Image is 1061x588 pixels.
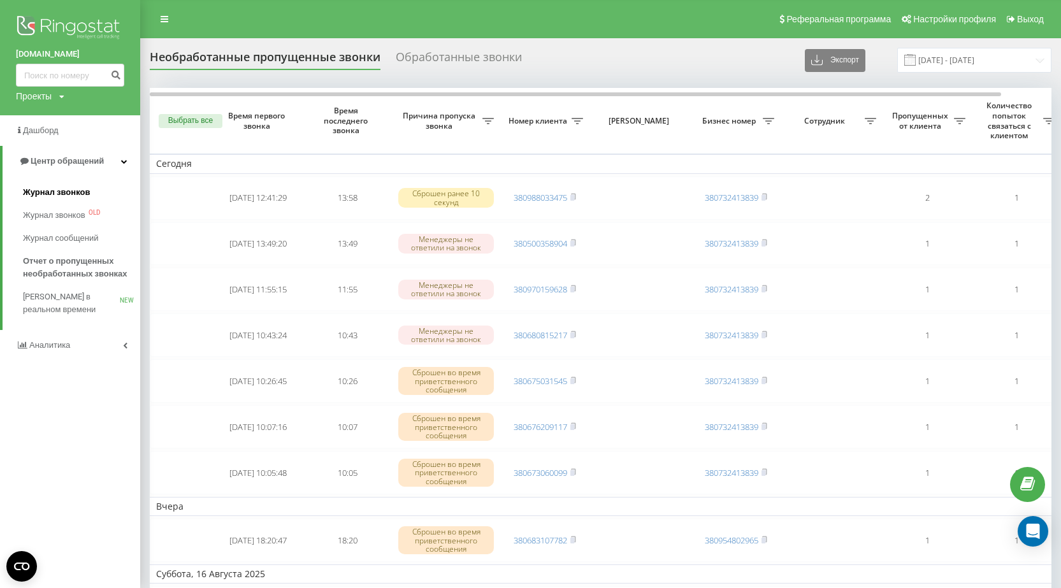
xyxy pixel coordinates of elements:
td: 13:58 [303,176,392,220]
a: Центр обращений [3,146,140,176]
td: 10:05 [303,451,392,494]
a: Отчет о пропущенных необработанных звонках [23,250,140,285]
td: 2 [883,176,972,220]
a: [DOMAIN_NAME] [16,48,124,61]
div: Менеджеры не ответили на звонок [398,280,494,299]
td: 18:20 [303,519,392,562]
span: Номер клиента [507,116,572,126]
td: 1 [972,313,1061,357]
td: [DATE] 11:55:15 [213,268,303,311]
span: Сотрудник [787,116,865,126]
a: 380988033475 [514,192,567,203]
span: Аналитика [29,340,70,350]
span: [PERSON_NAME] в реальном времени [23,290,120,316]
td: 1 [883,313,972,357]
td: 1 [972,451,1061,494]
span: Отчет о пропущенных необработанных звонках [23,255,134,280]
td: 1 [972,222,1061,266]
div: Сброшен во время приветственного сообщения [398,413,494,441]
a: 380732413839 [705,421,758,433]
span: Журнал звонков [23,209,85,222]
div: Сброшен во время приветственного сообщения [398,367,494,395]
td: 1 [972,405,1061,448]
span: Время последнего звонка [313,106,382,136]
td: 10:07 [303,405,392,448]
td: 1 [972,268,1061,311]
span: Причина пропуска звонка [398,111,482,131]
a: 380732413839 [705,329,758,341]
td: 10:43 [303,313,392,357]
td: [DATE] 13:49:20 [213,222,303,266]
td: 1 [972,359,1061,403]
span: Выход [1017,14,1044,24]
img: Ringostat logo [16,13,124,45]
a: 380732413839 [705,283,758,295]
td: 13:49 [303,222,392,266]
a: Журнал сообщений [23,227,140,250]
td: [DATE] 12:41:29 [213,176,303,220]
td: 1 [883,405,972,448]
td: 1 [883,222,972,266]
td: 1 [883,268,972,311]
input: Поиск по номеру [16,64,124,87]
span: Реферальная программа [786,14,891,24]
div: Сброшен во время приветственного сообщения [398,526,494,554]
div: Сброшен во время приветственного сообщения [398,459,494,487]
button: Open CMP widget [6,551,37,582]
div: Сброшен ранее 10 секунд [398,188,494,207]
span: Количество попыток связаться с клиентом [978,101,1043,140]
a: 380954802965 [705,534,758,546]
span: Время первого звонка [224,111,292,131]
a: 380500358904 [514,238,567,249]
a: 380732413839 [705,375,758,387]
div: Менеджеры не ответили на звонок [398,326,494,345]
span: Центр обращений [31,156,104,166]
td: 11:55 [303,268,392,311]
button: Выбрать все [159,114,222,128]
td: [DATE] 10:43:24 [213,313,303,357]
td: 1 [883,519,972,562]
button: Экспорт [805,49,865,72]
a: 380676209117 [514,421,567,433]
div: Проекты [16,90,52,103]
td: [DATE] 10:05:48 [213,451,303,494]
span: Дашборд [23,125,59,135]
td: [DATE] 10:07:16 [213,405,303,448]
td: [DATE] 10:26:45 [213,359,303,403]
span: Настройки профиля [913,14,996,24]
a: 380970159628 [514,283,567,295]
div: Необработанные пропущенные звонки [150,50,380,70]
a: 380732413839 [705,192,758,203]
td: 1 [972,519,1061,562]
span: Пропущенных от клиента [889,111,954,131]
a: Журнал звонков [23,181,140,204]
a: 380683107782 [514,534,567,546]
span: [PERSON_NAME] [600,116,681,126]
span: Журнал сообщений [23,232,98,245]
a: Журнал звонковOLD [23,204,140,227]
div: Open Intercom Messenger [1018,516,1048,547]
td: 10:26 [303,359,392,403]
span: Бизнес номер [698,116,763,126]
a: 380680815217 [514,329,567,341]
a: 380732413839 [705,238,758,249]
td: 1 [883,451,972,494]
a: 380675031545 [514,375,567,387]
span: Журнал звонков [23,186,90,199]
td: [DATE] 18:20:47 [213,519,303,562]
div: Обработанные звонки [396,50,522,70]
div: Менеджеры не ответили на звонок [398,234,494,253]
td: 1 [883,359,972,403]
td: 1 [972,176,1061,220]
a: [PERSON_NAME] в реальном времениNEW [23,285,140,321]
a: 380732413839 [705,467,758,478]
a: 380673060099 [514,467,567,478]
